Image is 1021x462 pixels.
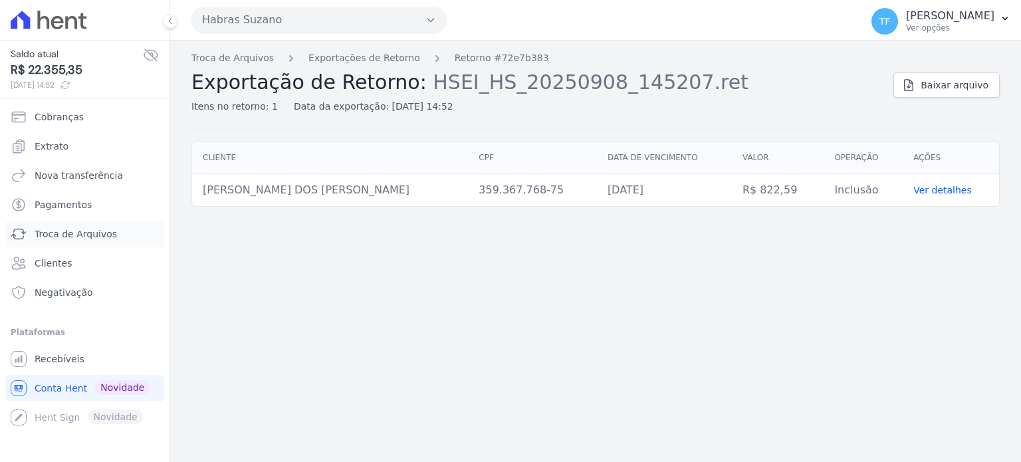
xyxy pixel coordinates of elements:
th: CPF [468,142,597,174]
button: Habras Suzano [191,7,447,33]
span: R$ 22.355,35 [11,61,143,79]
th: Operação [824,142,903,174]
a: Cobranças [5,104,164,130]
div: Data da exportação: [DATE] 14:52 [294,100,453,114]
nav: Breadcrumb [191,51,883,65]
th: Cliente [192,142,468,174]
a: Ver detalhes [913,185,972,195]
span: [DATE] 14:52 [11,79,143,91]
a: Extrato [5,133,164,160]
nav: Sidebar [11,104,159,431]
a: Troca de Arquivos [5,221,164,247]
a: Troca de Arquivos [191,51,274,65]
a: Conta Hent Novidade [5,375,164,402]
span: Clientes [35,257,72,270]
td: [PERSON_NAME] DOS [PERSON_NAME] [192,174,468,207]
a: Pagamentos [5,191,164,218]
span: Pagamentos [35,198,92,211]
a: Recebíveis [5,346,164,372]
span: Extrato [35,140,68,153]
div: Plataformas [11,324,159,340]
span: Recebíveis [35,352,84,366]
a: Clientes [5,250,164,277]
th: Ações [903,142,999,174]
a: Retorno #72e7b383 [455,51,549,65]
a: Exportações de Retorno [308,51,420,65]
th: Valor [732,142,824,174]
p: Ver opções [906,23,994,33]
span: Negativação [35,286,93,299]
span: Conta Hent [35,382,87,395]
td: 359.367.768-75 [468,174,597,207]
button: TF [PERSON_NAME] Ver opções [861,3,1021,40]
span: Troca de Arquivos [35,227,117,241]
th: Data de vencimento [597,142,732,174]
span: HSEI_HS_20250908_145207.ret [433,69,748,94]
span: TF [879,17,891,26]
span: Saldo atual [11,47,143,61]
span: Exportação de Retorno: [191,70,427,94]
div: Itens no retorno: 1 [191,100,278,114]
span: Cobranças [35,110,84,124]
td: [DATE] [597,174,732,207]
td: R$ 822,59 [732,174,824,207]
a: Nova transferência [5,162,164,189]
span: Baixar arquivo [921,78,988,92]
td: Inclusão [824,174,903,207]
a: Baixar arquivo [893,72,1000,98]
span: Novidade [95,380,150,395]
a: Negativação [5,279,164,306]
span: Nova transferência [35,169,123,182]
p: [PERSON_NAME] [906,9,994,23]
